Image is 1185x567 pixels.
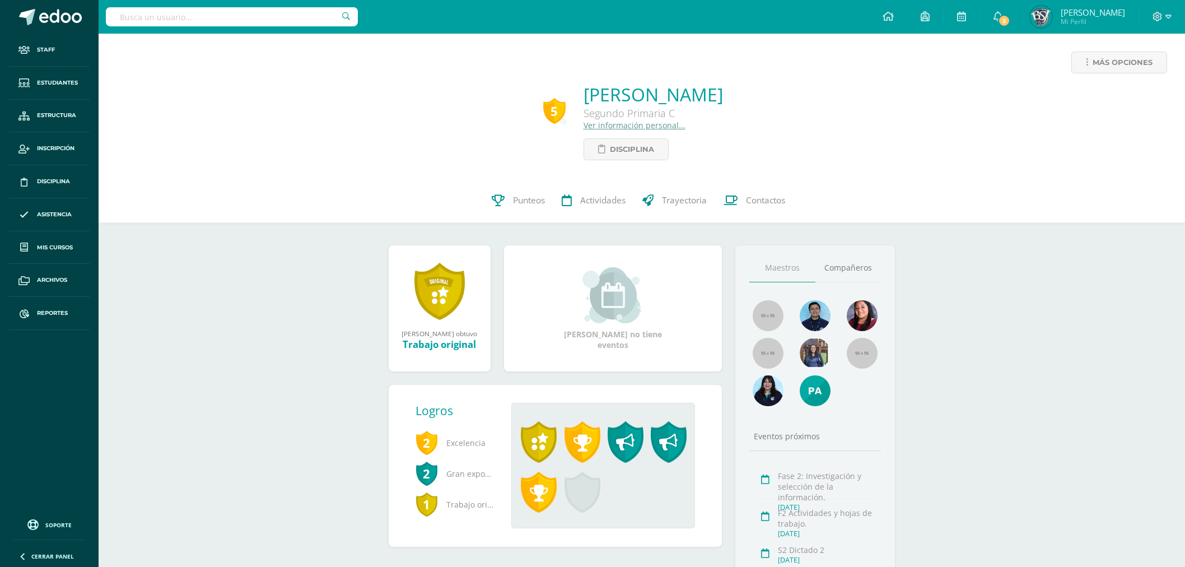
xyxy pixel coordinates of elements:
span: Archivos [37,276,67,285]
span: Contactos [746,194,785,206]
img: event_small.png [582,267,643,323]
a: Ver información personal... [584,120,685,131]
span: Actividades [580,194,626,206]
span: Gran expositor [416,458,494,489]
span: Disciplina [37,177,70,186]
div: [DATE] [778,529,878,538]
a: Soporte [13,517,85,532]
a: [PERSON_NAME] [584,82,723,106]
a: Trayectoria [634,178,715,223]
div: 5 [543,98,566,124]
img: 8f174f9ec83d682dfb8124fd4ef1c5f7.png [800,300,831,331]
span: Cerrar panel [31,552,74,560]
img: d19080f2c8c7820594ba88805777092c.png [753,375,783,406]
div: Trabajo original [400,338,479,351]
span: Estudiantes [37,78,78,87]
div: Eventos próximos [749,431,881,441]
img: 5f16eb7d28f7abac0ce748f7edbc0842.png [800,338,831,369]
span: Asistencia [37,210,72,219]
span: 2 [998,15,1010,27]
a: Archivos [9,264,90,297]
a: Mis cursos [9,231,90,264]
span: 2 [416,461,438,486]
span: Punteos [513,194,545,206]
div: [DATE] [778,555,878,565]
span: Estructura [37,111,76,120]
a: Inscripción [9,132,90,165]
span: Trayectoria [662,194,707,206]
img: c6b8ce026be2496ab07baa11f7179f80.png [800,375,831,406]
a: Estudiantes [9,67,90,100]
a: Disciplina [9,165,90,198]
img: 55x55 [753,300,783,331]
span: Disciplina [610,139,654,160]
img: 55x55 [847,338,878,369]
img: d5c8d16448259731d9230e5ecd375886.png [1030,6,1052,28]
span: 2 [416,430,438,456]
a: Contactos [715,178,794,223]
a: Estructura [9,100,90,133]
img: 55x55 [753,338,783,369]
a: Disciplina [584,138,669,160]
div: Fase 2: Investigación y selección de la información. [778,471,878,503]
span: Reportes [37,309,68,318]
a: Punteos [483,178,553,223]
span: Mi Perfil [1061,17,1125,26]
span: Staff [37,45,55,54]
a: Más opciones [1071,52,1167,73]
a: Compañeros [815,254,881,282]
span: Más opciones [1093,52,1153,73]
a: Asistencia [9,198,90,231]
img: 793c0cca7fcd018feab202218d1df9f6.png [847,300,878,331]
a: Reportes [9,297,90,330]
input: Busca un usuario... [106,7,358,26]
a: Maestros [749,254,815,282]
a: Staff [9,34,90,67]
div: [PERSON_NAME] obtuvo [400,329,479,338]
span: [PERSON_NAME] [1061,7,1125,18]
div: [PERSON_NAME] no tiene eventos [557,267,669,350]
div: Logros [416,403,503,419]
span: Excelencia [416,427,494,458]
div: S2 Dictado 2 [778,545,878,555]
div: Segundo Primaria C [584,106,723,120]
a: Actividades [553,178,634,223]
span: Soporte [45,521,72,529]
div: F2 Actividades y hojas de trabajo. [778,508,878,529]
span: Trabajo original [416,489,494,520]
span: Mis cursos [37,243,73,252]
span: Inscripción [37,144,74,153]
span: 1 [416,491,438,517]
